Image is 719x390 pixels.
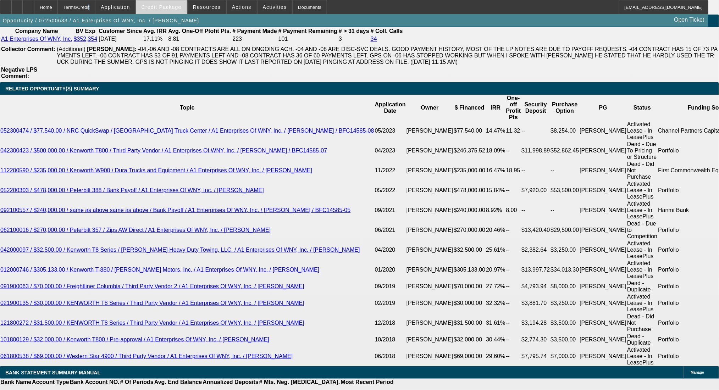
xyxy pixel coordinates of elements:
[0,147,327,154] a: 042300423 / $500,000.00 / Kenworth T800 / Third Party Vendor / A1 Enterprises Of WNY, Inc. / [PER...
[551,141,580,161] td: $52,862.45
[57,46,85,52] span: (Additional)
[99,28,142,34] b: Customer Since
[74,36,98,42] a: $352,354
[120,379,154,386] th: # Of Periods
[375,280,406,293] td: 09/2019
[486,333,505,346] td: 30.44%
[506,220,521,240] td: --
[521,346,551,366] td: $7,795.74
[202,379,259,386] th: Annualized Deposits
[453,121,486,141] td: $77,540.00
[406,220,454,240] td: [PERSON_NAME]
[406,121,454,141] td: [PERSON_NAME]
[627,333,658,346] td: Dead - Duplicate
[168,35,231,43] td: 8.81
[193,4,221,10] span: Resources
[486,260,505,280] td: 20.97%
[580,180,627,200] td: [PERSON_NAME]
[0,207,351,213] a: 092100557 / $240,000.00 / same as above same as above / Bank Payoff / A1 Enterprises Of WNY, Inc....
[371,28,403,34] b: # Coll. Calls
[406,161,454,180] td: [PERSON_NAME]
[671,14,707,26] a: Open Ticket
[0,336,269,342] a: 101800129 / $32,000.00 / Kenworth T800 / Pre-approval / A1 Enterprises Of WNY, Inc. / [PERSON_NAME]
[627,240,658,260] td: Activated Lease - In LeasePlus
[506,280,521,293] td: --
[486,346,505,366] td: 29.60%
[486,240,505,260] td: 25.61%
[375,200,406,220] td: 09/2021
[486,95,505,121] th: IRR
[506,121,521,141] td: 11.32
[0,187,264,193] a: 052200303 / $478,000.00 / Peterbilt 388 / Bank Payoff / A1 Enterprises Of WNY, Inc. / [PERSON_NAME]
[627,293,658,313] td: Activated Lease - In LeasePlus
[551,220,580,240] td: $29,500.00
[1,67,37,79] b: Negative LPS Comment:
[101,4,130,10] span: Application
[453,180,486,200] td: $478,000.00
[551,346,580,366] td: $7,000.00
[453,240,486,260] td: $32,500.00
[375,180,406,200] td: 05/2022
[98,35,142,43] td: [DATE]
[70,379,120,386] th: Bank Account NO.
[76,28,95,34] b: BV Exp
[580,200,627,220] td: [PERSON_NAME]
[371,36,377,42] a: 34
[506,161,521,180] td: 18.95
[5,370,100,375] span: BANK STATEMENT SUMMARY-MANUAL
[406,346,454,366] td: [PERSON_NAME]
[521,161,551,180] td: --
[521,280,551,293] td: $4,793.94
[168,28,231,34] b: Avg. One-Off Ptofit Pts.
[453,200,486,220] td: $240,000.00
[375,333,406,346] td: 10/2018
[453,293,486,313] td: $30,000.00
[551,200,580,220] td: --
[506,180,521,200] td: --
[32,379,70,386] th: Account Type
[0,167,312,173] a: 112200590 / $235,000.00 / Kenworth W900 / Dura Trucks and Equipment / A1 Enterprises Of WNY, Inc....
[627,161,658,180] td: Dead - Did Not Purchase
[375,313,406,333] td: 12/2018
[136,0,187,14] button: Credit Package
[406,293,454,313] td: [PERSON_NAME]
[506,260,521,280] td: --
[551,313,580,333] td: $3,500.00
[453,280,486,293] td: $70,000.00
[143,28,167,34] b: Avg. IRR
[0,227,271,233] a: 062100016 / $270,000.00 / Peterbilt 357 / Zips AW Direct / A1 Enterprises Of WNY, Inc. / [PERSON_...
[57,46,718,65] span: -04,-06 AND -08 CONTRACTS ARE ALL ON ONGOING ACH. -04 AND -08 ARE DISC-SVC DEALS. GOOD PAYMENT HI...
[341,379,394,386] th: Most Recent Period
[375,121,406,141] td: 05/2023
[551,95,580,121] th: Purchase Option
[580,121,627,141] td: [PERSON_NAME]
[375,260,406,280] td: 01/2020
[0,300,304,306] a: 021900135 / $30,000.00 / KENWORTH T8 Series / Third Party Vendor / A1 Enterprises Of WNY, Inc. / ...
[453,141,486,161] td: $246,375.52
[580,220,627,240] td: [PERSON_NAME]
[551,240,580,260] td: $3,250.00
[375,293,406,313] td: 02/2019
[627,220,658,240] td: Dead - Due to Competition
[375,346,406,366] td: 06/2018
[406,333,454,346] td: [PERSON_NAME]
[278,35,338,43] td: 101
[580,260,627,280] td: [PERSON_NAME]
[486,180,505,200] td: 15.84%
[521,95,551,121] th: Security Deposit
[154,379,203,386] th: Avg. End Balance
[486,200,505,220] td: 8.92%
[453,260,486,280] td: $305,133.00
[551,333,580,346] td: $3,500.00
[486,293,505,313] td: 32.32%
[506,333,521,346] td: --
[521,121,551,141] td: --
[0,247,360,253] a: 042000097 / $32,500.00 / Kenworth T8 Series / [PERSON_NAME] Heavy Duty Towing, LLC. / A1 Enterpri...
[580,240,627,260] td: [PERSON_NAME]
[406,240,454,260] td: [PERSON_NAME]
[263,4,287,10] span: Activities
[3,18,199,23] span: Opportunity / 072500633 / A1 Enterprises Of WNY, Inc. / [PERSON_NAME]
[232,28,277,34] b: # Payment Made
[486,161,505,180] td: 16.47%
[521,240,551,260] td: $2,382.64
